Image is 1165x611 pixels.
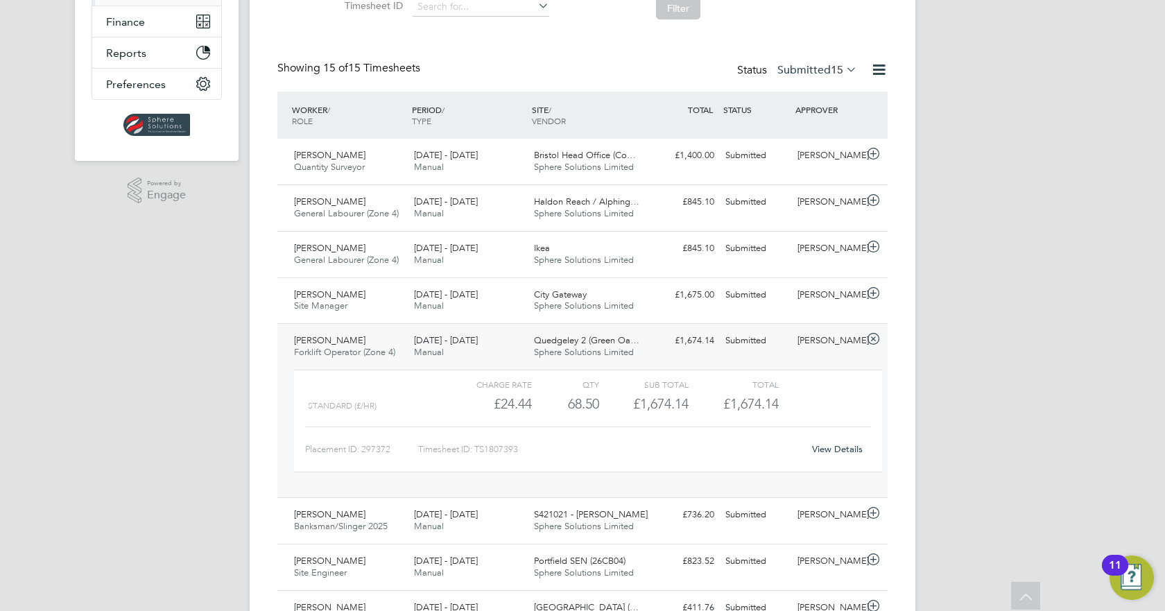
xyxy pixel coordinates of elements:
div: Submitted [720,191,792,214]
span: ROLE [292,115,313,126]
span: Sphere Solutions Limited [534,567,634,578]
div: £24.44 [442,393,532,415]
div: APPROVER [792,97,864,122]
div: £1,674.14 [648,329,720,352]
span: VENDOR [532,115,566,126]
span: £1,674.14 [723,395,779,412]
span: Ikea [534,242,550,254]
div: PERIOD [408,97,528,133]
span: [PERSON_NAME] [294,289,365,300]
span: Manual [414,207,444,219]
span: Standard (£/HR) [308,401,377,411]
span: Quantity Surveyor [294,161,365,173]
span: [PERSON_NAME] [294,149,365,161]
span: Reports [106,46,146,60]
div: £845.10 [648,191,720,214]
div: £1,674.14 [599,393,689,415]
span: [PERSON_NAME] [294,242,365,254]
span: Manual [414,346,444,358]
div: [PERSON_NAME] [792,191,864,214]
div: 11 [1109,565,1121,583]
span: Manual [414,300,444,311]
span: TOTAL [688,104,713,115]
div: Total [689,376,778,393]
span: Bristol Head Office (Co… [534,149,636,161]
a: Powered byEngage [128,178,187,204]
span: / [549,104,551,115]
span: Manual [414,161,444,173]
span: [DATE] - [DATE] [414,149,478,161]
span: General Labourer (Zone 4) [294,207,399,219]
span: 15 Timesheets [323,61,420,75]
span: TYPE [412,115,431,126]
div: [PERSON_NAME] [792,329,864,352]
span: [DATE] - [DATE] [414,289,478,300]
button: Finance [92,6,221,37]
div: Submitted [720,144,792,167]
div: 68.50 [532,393,599,415]
span: Sphere Solutions Limited [534,207,634,219]
div: £1,675.00 [648,284,720,307]
div: Submitted [720,329,792,352]
div: WORKER [288,97,408,133]
span: [PERSON_NAME] [294,196,365,207]
span: / [442,104,445,115]
div: Submitted [720,237,792,260]
span: [PERSON_NAME] [294,555,365,567]
a: View Details [812,443,863,455]
span: [DATE] - [DATE] [414,242,478,254]
span: [DATE] - [DATE] [414,196,478,207]
span: City Gateway [534,289,587,300]
div: £1,400.00 [648,144,720,167]
span: / [327,104,330,115]
div: [PERSON_NAME] [792,550,864,573]
span: Sphere Solutions Limited [534,520,634,532]
div: Showing [277,61,423,76]
div: £845.10 [648,237,720,260]
button: Preferences [92,69,221,99]
div: [PERSON_NAME] [792,504,864,526]
div: £823.52 [648,550,720,573]
div: Submitted [720,550,792,573]
div: STATUS [720,97,792,122]
div: Placement ID: 297372 [305,438,418,461]
span: Powered by [147,178,186,189]
span: Sphere Solutions Limited [534,254,634,266]
span: Site Engineer [294,567,347,578]
div: [PERSON_NAME] [792,284,864,307]
div: [PERSON_NAME] [792,237,864,260]
label: Submitted [777,63,857,77]
span: General Labourer (Zone 4) [294,254,399,266]
div: Status [737,61,860,80]
div: Sub Total [599,376,689,393]
span: [DATE] - [DATE] [414,508,478,520]
span: [DATE] - [DATE] [414,334,478,346]
span: Sphere Solutions Limited [534,161,634,173]
div: Submitted [720,504,792,526]
div: Submitted [720,284,792,307]
span: Quedgeley 2 (Green Oa… [534,334,639,346]
span: Site Manager [294,300,347,311]
span: Portfield SEN (26CB04) [534,555,625,567]
span: [PERSON_NAME] [294,334,365,346]
span: Preferences [106,78,166,91]
span: 15 [831,63,843,77]
span: Manual [414,254,444,266]
span: Manual [414,567,444,578]
span: Manual [414,520,444,532]
div: QTY [532,376,599,393]
span: Haldon Reach / Alphing… [534,196,639,207]
div: Timesheet ID: TS1807393 [418,438,803,461]
span: Forklift Operator (Zone 4) [294,346,395,358]
span: Engage [147,189,186,201]
span: 15 of [323,61,348,75]
div: SITE [528,97,648,133]
span: S421021 - [PERSON_NAME] [534,508,648,520]
span: [PERSON_NAME] [294,508,365,520]
div: [PERSON_NAME] [792,144,864,167]
span: Finance [106,15,145,28]
span: Sphere Solutions Limited [534,300,634,311]
a: Go to home page [92,114,222,136]
span: Banksman/Slinger 2025 [294,520,388,532]
img: spheresolutions-logo-retina.png [123,114,191,136]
